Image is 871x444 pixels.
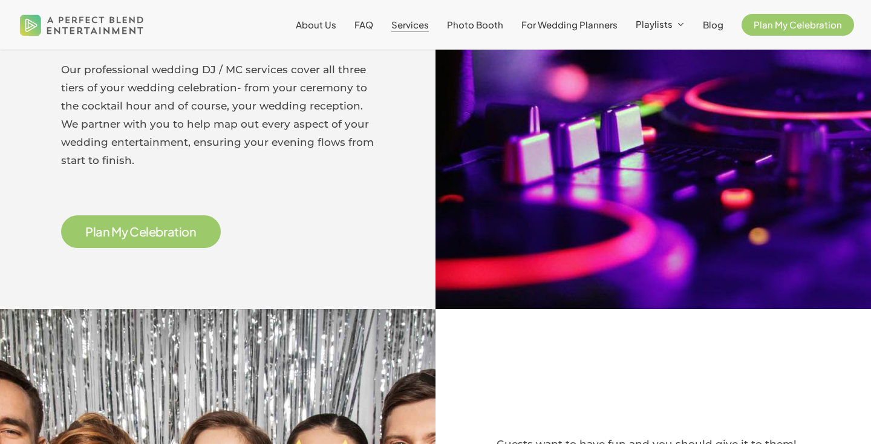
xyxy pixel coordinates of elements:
span: r [163,226,168,238]
span: P [85,226,93,238]
a: Blog [703,20,723,30]
img: A Perfect Blend Entertainment [17,5,147,45]
span: Plan My Celebration [754,19,842,30]
a: About Us [296,20,336,30]
span: M [111,226,122,238]
span: i [179,226,182,238]
span: Playlists [636,18,673,30]
span: e [139,226,146,238]
span: n [189,226,197,238]
a: Plan My Celebration [742,20,854,30]
span: Blog [703,19,723,30]
span: FAQ [354,19,373,30]
a: Services [391,20,429,30]
span: C [129,226,139,238]
a: Playlists [636,19,685,30]
a: Plan My Celebration [85,225,197,238]
a: For Wedding Planners [521,20,618,30]
a: FAQ [354,20,373,30]
span: l [146,226,149,238]
span: e [149,226,156,238]
span: About Us [296,19,336,30]
span: Services [391,19,429,30]
span: o [181,226,189,238]
span: Our professional wedding DJ / MC services cover all three tiers of your wedding celebration- from... [61,64,374,166]
span: b [155,226,163,238]
span: For Wedding Planners [521,19,618,30]
span: y [122,226,128,238]
span: a [96,226,103,238]
span: a [168,226,175,238]
a: Photo Booth [447,20,503,30]
span: t [174,226,179,238]
span: n [103,226,110,238]
span: Photo Booth [447,19,503,30]
span: l [93,226,96,238]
